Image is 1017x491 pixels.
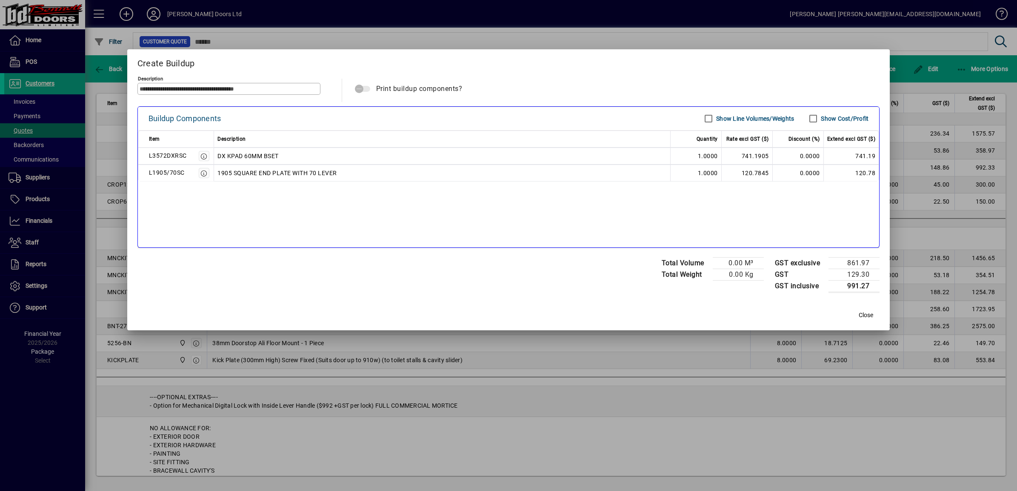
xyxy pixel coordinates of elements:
[773,165,824,182] td: 0.0000
[214,148,671,165] td: DX KPAD 60MM BSET
[824,165,880,182] td: 120.78
[149,112,221,125] div: Buildup Components
[824,148,880,165] td: 741.19
[773,148,824,165] td: 0.0000
[771,280,829,292] td: GST inclusive
[149,134,160,144] span: Item
[852,307,880,323] button: Close
[828,269,880,280] td: 129.30
[713,269,764,280] td: 0.00 Kg
[819,114,868,123] label: Show Cost/Profit
[714,114,794,123] label: Show Line Volumes/Weights
[697,134,718,144] span: Quantity
[771,257,829,269] td: GST exclusive
[788,134,820,144] span: Discount (%)
[657,257,713,269] td: Total Volume
[657,269,713,280] td: Total Weight
[671,165,722,182] td: 1.0000
[138,75,163,81] mat-label: Description
[671,148,722,165] td: 1.0000
[771,269,829,280] td: GST
[149,167,185,178] div: L1905/70SC
[828,280,880,292] td: 991.27
[127,49,890,74] h2: Create Buildup
[713,257,764,269] td: 0.00 M³
[214,165,671,182] td: 1905 SQUARE END PLATE WITH 70 LEVER
[376,85,463,93] span: Print buildup components?
[827,134,876,144] span: Extend excl GST ($)
[725,151,769,161] div: 741.1905
[149,150,187,161] div: L3572DXRSC
[725,168,769,178] div: 120.7845
[726,134,769,144] span: Rate excl GST ($)
[828,257,880,269] td: 861.97
[217,134,246,144] span: Description
[859,311,873,320] span: Close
